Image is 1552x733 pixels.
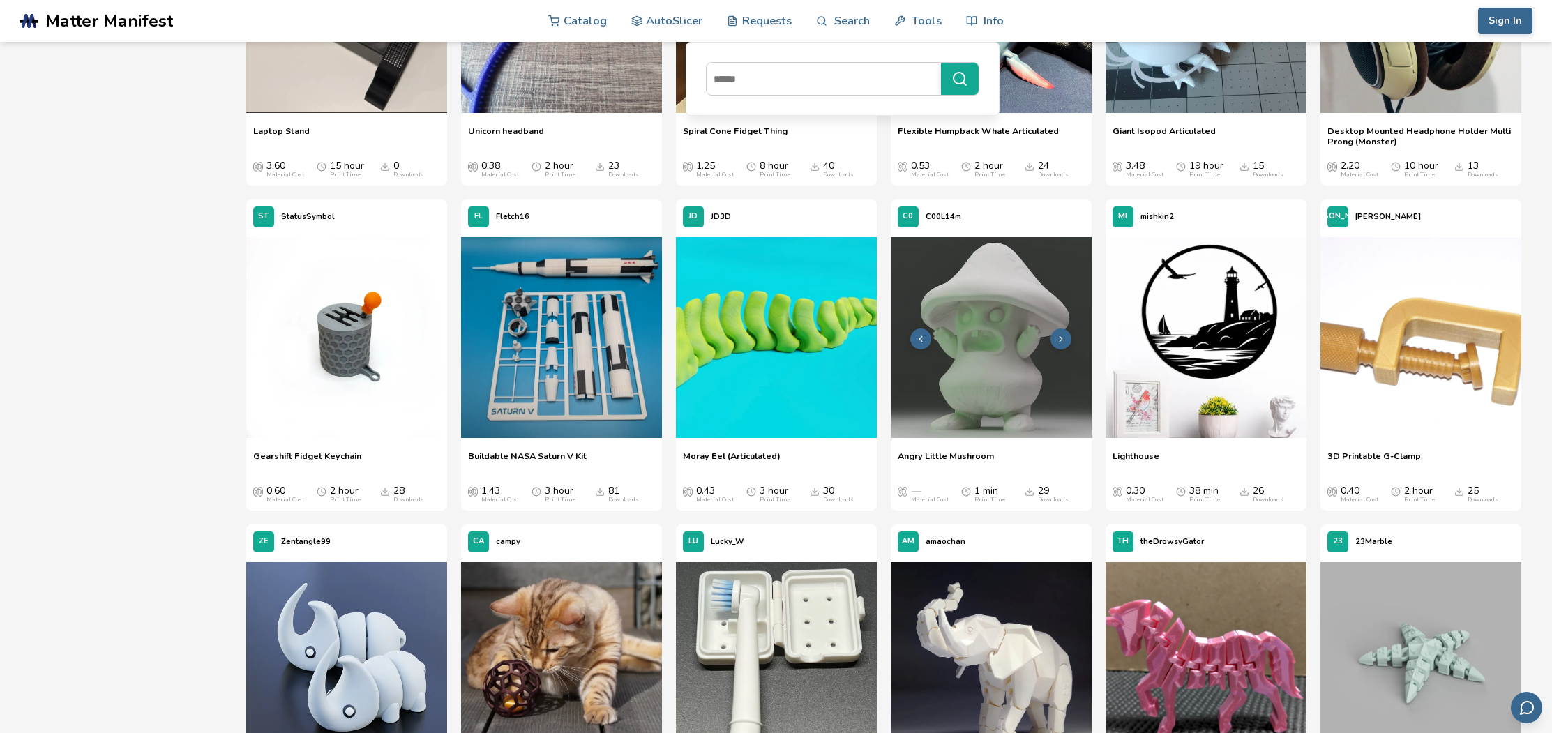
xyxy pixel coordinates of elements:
div: 0.53 [911,160,949,179]
div: 0 [393,160,424,179]
div: 1 min [974,485,1005,504]
span: Average Cost [468,160,478,172]
div: 0.43 [696,485,734,504]
div: Downloads [608,497,639,504]
div: Print Time [545,172,575,179]
span: Average Cost [253,485,263,497]
span: Matter Manifest [45,11,173,31]
div: 0.60 [266,485,304,504]
span: Average Cost [1327,160,1337,172]
p: JD3D [711,209,731,224]
div: Material Cost [266,497,304,504]
span: Average Cost [468,485,478,497]
div: 2 hour [974,160,1005,179]
span: ZE [259,537,269,546]
div: Downloads [608,172,639,179]
span: Average Print Time [317,485,326,497]
div: Material Cost [696,172,734,179]
span: Average Print Time [1391,485,1401,497]
div: Material Cost [911,172,949,179]
div: Print Time [1404,497,1435,504]
div: Downloads [823,172,854,179]
p: C00L14m [926,209,961,224]
span: AM [902,537,914,546]
p: Lucky_W [711,534,744,549]
div: Material Cost [1341,172,1378,179]
span: MI [1118,212,1127,221]
div: 1.25 [696,160,734,179]
div: Downloads [393,497,424,504]
a: Giant Isopod Articulated [1113,126,1216,146]
div: 2 hour [545,160,575,179]
a: Angry Little Mushroom [898,451,994,471]
div: Material Cost [266,172,304,179]
span: Gearshift Fidget Keychain [253,451,361,471]
a: 3D Printable G-Clamp [1327,451,1421,471]
div: Downloads [1468,497,1498,504]
span: 23 [1333,537,1343,546]
span: Spiral Cone Fidget Thing [683,126,788,146]
div: Downloads [1253,172,1283,179]
a: Lighthouse [1113,451,1159,471]
span: Average Print Time [532,485,541,497]
div: Print Time [760,172,790,179]
span: Downloads [810,485,820,497]
div: Print Time [330,172,361,179]
p: 23Marble [1355,534,1392,549]
div: Print Time [330,497,361,504]
a: Buildable NASA Saturn V Kit [468,451,587,471]
span: [PERSON_NAME] [1305,212,1371,221]
div: Material Cost [481,172,519,179]
div: 2 hour [330,485,361,504]
span: LU [688,537,698,546]
span: Downloads [1025,160,1034,172]
p: amaochan [926,534,965,549]
a: Laptop Stand [253,126,310,146]
span: Downloads [1025,485,1034,497]
p: Zentangle99 [281,534,331,549]
span: TH [1117,537,1129,546]
button: Send feedback via email [1511,692,1542,723]
p: [PERSON_NAME] [1355,209,1421,224]
span: Average Cost [1327,485,1337,497]
a: Desktop Mounted Headphone Holder Multi Prong (Monster) [1327,126,1514,146]
span: Downloads [1454,485,1464,497]
p: mishkin2 [1140,209,1174,224]
div: 0.38 [481,160,519,179]
div: 40 [823,160,854,179]
div: Print Time [545,497,575,504]
div: Material Cost [1126,172,1163,179]
span: Downloads [595,485,605,497]
div: Print Time [974,497,1005,504]
div: 25 [1468,485,1498,504]
p: Fletch16 [496,209,529,224]
span: Average Cost [683,160,693,172]
span: Downloads [1240,160,1249,172]
div: 3.48 [1126,160,1163,179]
div: 28 [393,485,424,504]
div: Downloads [393,172,424,179]
span: Average Print Time [746,160,756,172]
div: 3 hour [545,485,575,504]
div: Print Time [974,172,1005,179]
div: 13 [1468,160,1498,179]
div: 3 hour [760,485,790,504]
a: Unicorn headband [468,126,544,146]
span: Downloads [1240,485,1249,497]
span: JD [688,212,698,221]
span: Average Print Time [1176,160,1186,172]
div: 8 hour [760,160,790,179]
div: Print Time [1404,172,1435,179]
span: Average Print Time [961,160,971,172]
div: Material Cost [696,497,734,504]
span: Average Print Time [317,160,326,172]
a: Flexible Humpback Whale Articulated [898,126,1059,146]
div: 81 [608,485,639,504]
div: 1.43 [481,485,519,504]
